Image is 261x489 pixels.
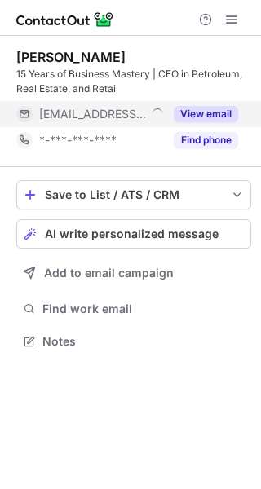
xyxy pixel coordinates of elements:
span: Add to email campaign [44,267,174,280]
button: Reveal Button [174,106,238,122]
span: [EMAIL_ADDRESS][DOMAIN_NAME] [39,107,146,121]
button: Notes [16,330,251,353]
button: Reveal Button [174,132,238,148]
div: 15 Years of Business Mastery | CEO in Petroleum, Real Estate, and Retail [16,67,251,96]
button: Add to email campaign [16,258,251,288]
span: Notes [42,334,245,349]
img: ContactOut v5.3.10 [16,10,114,29]
span: AI write personalized message [45,227,219,240]
button: save-profile-one-click [16,180,251,209]
button: Find work email [16,297,251,320]
button: AI write personalized message [16,219,251,249]
div: Save to List / ATS / CRM [45,188,223,201]
div: [PERSON_NAME] [16,49,126,65]
span: Find work email [42,302,245,316]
